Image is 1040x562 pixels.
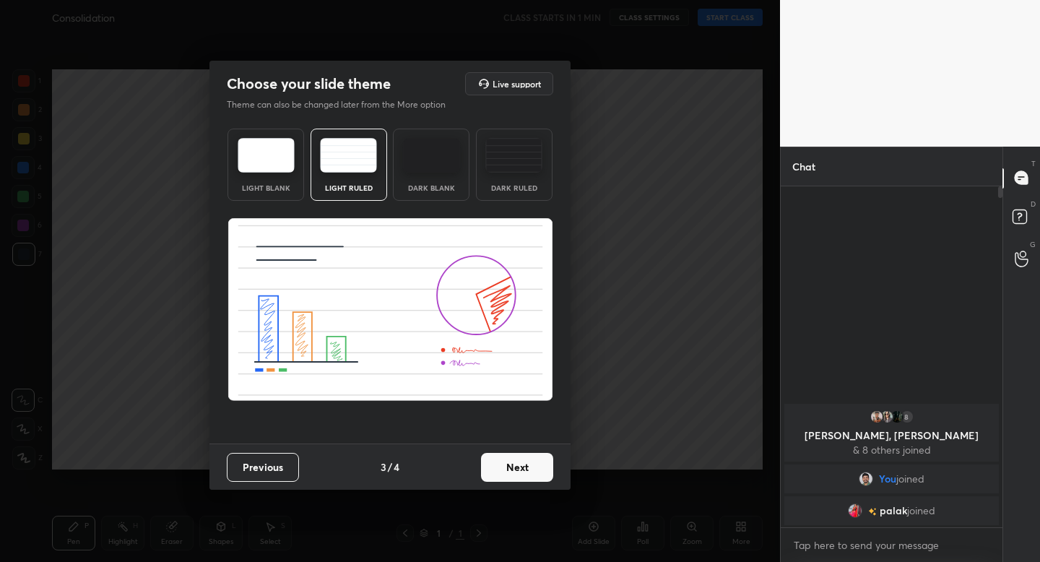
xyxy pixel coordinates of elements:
h2: Choose your slide theme [227,74,391,93]
p: & 8 others joined [793,444,990,456]
p: G [1030,239,1036,250]
p: D [1031,199,1036,209]
img: lightRuledTheme.5fabf969.svg [320,138,377,173]
span: palak [880,505,907,516]
img: 1ebc9903cf1c44a29e7bc285086513b0.jpg [859,472,873,486]
button: Next [481,453,553,482]
span: joined [907,505,935,516]
img: lightTheme.e5ed3b09.svg [238,138,295,173]
img: lightRuledThemeBanner.591256ff.svg [227,218,553,402]
img: darkRuledTheme.de295e13.svg [485,138,542,173]
button: Previous [227,453,299,482]
img: fed050bd1c774118bd392d138043e64e.jpg [890,410,904,424]
div: Light Ruled [320,184,378,191]
img: darkTheme.f0cc69e5.svg [403,138,460,173]
p: Chat [781,147,827,186]
h4: 3 [381,459,386,475]
div: Dark Ruled [485,184,543,191]
span: You [879,473,896,485]
h5: Live support [493,79,541,88]
h4: 4 [394,459,399,475]
img: fa76c359c2184d79bab6547d585e4e29.jpg [880,410,894,424]
p: [PERSON_NAME], [PERSON_NAME] [793,430,990,441]
div: grid [781,401,1002,528]
div: Dark Blank [402,184,460,191]
div: 8 [900,410,914,424]
img: 3 [870,410,884,424]
p: T [1031,158,1036,169]
h4: / [388,459,392,475]
span: joined [896,473,924,485]
p: Theme can also be changed later from the More option [227,98,461,111]
div: Light Blank [237,184,295,191]
img: d605f0be7c6d496598a5dc1dfefed0b8.jpg [848,503,862,518]
img: no-rating-badge.077c3623.svg [868,507,877,515]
